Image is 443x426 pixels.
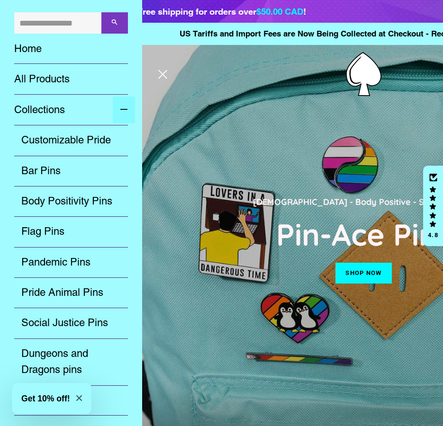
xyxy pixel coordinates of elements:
a: Pride Animal Pins [7,277,135,308]
img: Pin-Ace [346,52,381,96]
a: Bar Pins [7,156,135,186]
a: Body Positivity Pins [7,186,135,216]
a: Stickers [7,385,135,416]
div: Click to open Judge.me floating reviews tab [423,166,443,246]
div: 4.8 [427,232,439,238]
a: Pandemic Pins [7,247,135,277]
span: $50.00 CAD [256,6,303,17]
input: Search our store [14,12,101,34]
a: Home [7,34,135,64]
a: Dungeons and Dragons pins [7,338,135,385]
a: Flag Pins [7,216,135,247]
a: All Products [7,64,135,94]
a: Shop now [335,263,391,284]
a: Customizable Pride [7,125,135,155]
a: Social Justice Pins [7,308,135,338]
a: Collections [7,95,113,125]
div: Free shipping for orders over ! [137,5,306,18]
ul: Collections [7,125,135,416]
